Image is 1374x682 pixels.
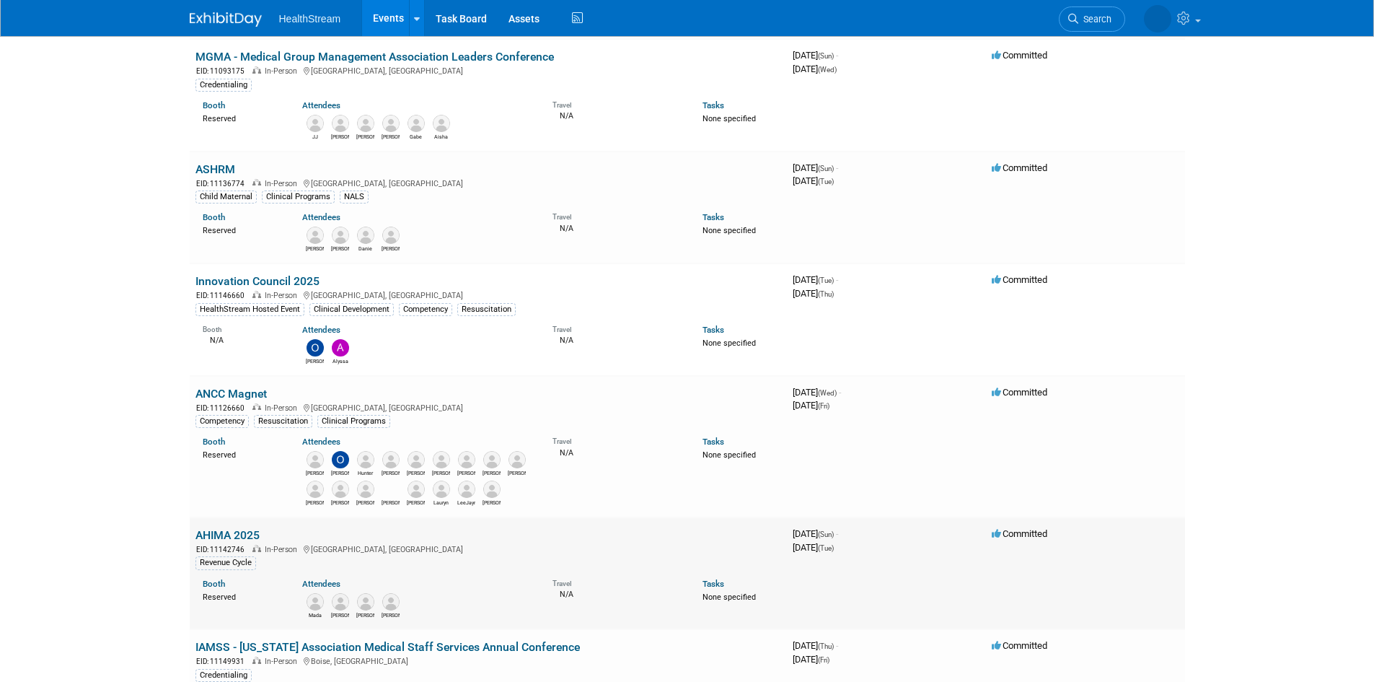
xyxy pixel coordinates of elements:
[307,115,324,132] img: JJ Harnke
[552,208,681,222] div: Travel
[203,111,281,124] div: Reserved
[265,403,301,413] span: In-Person
[340,191,369,204] div: NALS
[332,227,349,244] img: Diana Hickey
[483,451,501,468] img: Taylor Peverly
[818,544,834,552] span: (Tue)
[793,640,838,651] span: [DATE]
[407,498,425,507] div: Anna Donchynk
[306,357,324,365] div: Olivia Christopher
[793,654,829,665] span: [DATE]
[793,400,829,411] span: [DATE]
[265,291,301,300] span: In-Person
[433,481,450,498] img: Lauryn Davis
[357,227,374,244] img: Danie Buhlinger
[302,212,340,222] a: Attendees
[195,289,781,301] div: [GEOGRAPHIC_DATA], [GEOGRAPHIC_DATA]
[433,451,450,468] img: Brittany Caggiano
[408,481,425,498] img: Anna Donchynk
[552,334,681,346] div: N/A
[703,450,756,460] span: None specified
[836,162,838,173] span: -
[302,437,340,447] a: Attendees
[203,100,225,110] a: Booth
[307,481,324,498] img: Chuck Howell
[302,579,340,589] a: Attendees
[331,611,349,619] div: Ryan Quesnel
[195,655,781,667] div: Boise, [GEOGRAPHIC_DATA]
[203,320,281,334] div: Booth
[252,545,261,552] img: In-Person Event
[818,642,834,650] span: (Thu)
[357,451,374,468] img: Hunter Hoffman
[307,339,324,357] img: Olivia Christopher
[382,468,400,477] div: Scott McQuigg
[1078,14,1111,25] span: Search
[793,542,834,553] span: [DATE]
[992,50,1047,61] span: Committed
[457,468,475,477] div: Karen Sutton
[196,546,250,554] span: EID: 11142746
[382,115,400,132] img: Ty Meredith
[307,593,324,611] img: Mada Wittekind
[552,447,681,458] div: N/A
[195,303,304,316] div: HealthStream Hosted Event
[265,66,301,76] span: In-Person
[306,244,324,253] div: Kathryn Prusinski
[190,12,262,27] img: ExhibitDay
[306,498,324,507] div: Chuck Howell
[992,640,1047,651] span: Committed
[836,640,838,651] span: -
[552,588,681,600] div: N/A
[793,50,838,61] span: [DATE]
[818,276,834,284] span: (Tue)
[992,274,1047,285] span: Committed
[357,481,374,498] img: Gregg Knorn
[703,114,756,123] span: None specified
[793,64,837,74] span: [DATE]
[195,387,267,401] a: ANCC Magnet
[818,290,834,298] span: (Thu)
[302,325,340,335] a: Attendees
[254,415,312,428] div: Resuscitation
[195,528,260,542] a: AHIMA 2025
[1144,5,1171,32] img: Wendy Nixx
[252,66,261,74] img: In-Person Event
[309,303,394,316] div: Clinical Development
[203,579,225,589] a: Booth
[203,590,281,603] div: Reserved
[793,175,834,186] span: [DATE]
[552,432,681,446] div: Travel
[203,212,225,222] a: Booth
[252,179,261,186] img: In-Person Event
[195,191,257,204] div: Child Maternal
[302,100,340,110] a: Attendees
[407,132,425,141] div: Gabe Glimps
[356,498,374,507] div: Gregg Knorn
[703,579,724,589] a: Tasks
[552,110,681,121] div: N/A
[552,320,681,334] div: Travel
[992,528,1047,539] span: Committed
[195,162,235,176] a: ASHRM
[818,656,829,664] span: (Fri)
[195,640,580,654] a: IAMSS - [US_STATE] Association Medical Staff Services Annual Conference
[793,274,838,285] span: [DATE]
[195,79,252,92] div: Credentialing
[203,223,281,236] div: Reserved
[265,545,301,554] span: In-Person
[195,543,781,555] div: [GEOGRAPHIC_DATA], [GEOGRAPHIC_DATA]
[408,451,425,468] img: Cody Forrest
[196,67,250,75] span: EID: 11093175
[552,574,681,588] div: Travel
[433,115,450,132] img: Aisha Roels
[793,288,834,299] span: [DATE]
[458,451,475,468] img: Karen Sutton
[265,179,301,188] span: In-Person
[457,498,475,507] div: LeeJayne Stone
[703,325,724,335] a: Tasks
[356,244,374,253] div: Danie Buhlinger
[317,415,390,428] div: Clinical Programs
[703,226,756,235] span: None specified
[196,180,250,188] span: EID: 11136774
